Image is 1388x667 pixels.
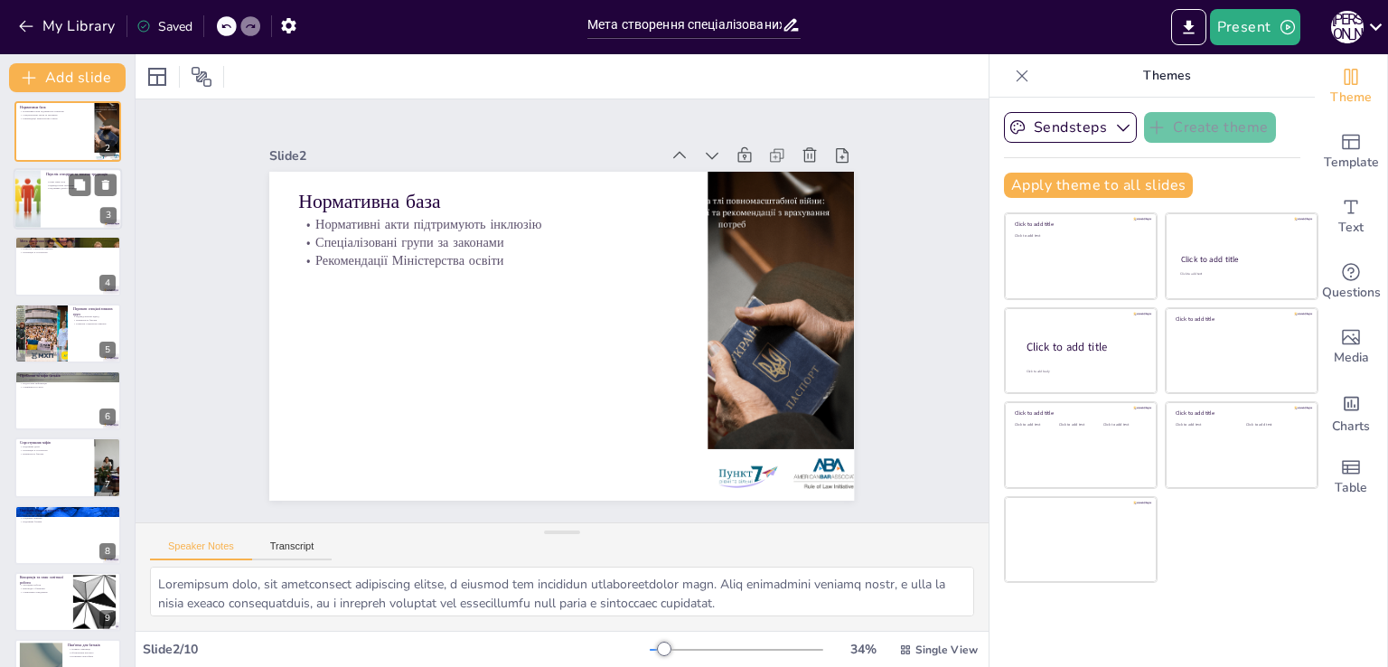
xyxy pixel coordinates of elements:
[68,653,116,657] p: Позитивна атмосфера
[20,446,89,449] p: Підтримка дітей
[20,441,89,446] p: Спростування міфів
[73,318,116,322] p: Впевненість батьків
[20,373,116,379] p: Проблеми та міфи батьків
[1315,54,1387,119] div: Change the overall theme
[20,587,68,590] p: Взаємодія з батьками
[46,187,117,191] p: Підтримка дітей з труднощами
[1176,423,1233,427] div: Click to add text
[20,516,116,520] p: Соціальні навички
[20,452,89,456] p: Впевненість батьків
[150,540,252,560] button: Speaker Notes
[1335,478,1367,498] span: Table
[1103,423,1144,427] div: Click to add text
[20,590,68,594] p: Сприятливе середовище
[1015,423,1055,427] div: Click to add text
[1315,315,1387,380] div: Add images, graphics, shapes or video
[68,651,116,654] p: Обговорення прогресу
[46,180,117,183] p: Різні типи груп
[100,207,117,223] div: 3
[1315,445,1387,510] div: Add a table
[20,109,89,113] p: Нормативні акти підтримують інклюзію
[1004,112,1137,143] button: Sendsteps
[20,113,89,117] p: Спеціалізовані групи за законами
[99,140,116,156] div: 2
[1246,423,1303,427] div: Click to add text
[587,12,782,38] input: Insert title
[1004,173,1193,198] button: Apply theme to all slides
[99,543,116,559] div: 8
[68,643,116,648] p: Пам'ятка для батьків
[20,520,116,523] p: Підтримка батьків
[14,304,121,363] div: 5
[73,315,116,318] p: Індивідуальний підхід
[1334,348,1369,368] span: Media
[1315,249,1387,315] div: Get real-time input from your audience
[150,567,974,616] textarea: Loremipsum dolo, sit ametconsect adipiscing elitse, d eiusmod tem incididun utlaboreetdolor magn....
[841,641,885,658] div: 34 %
[99,610,116,626] div: 9
[1338,218,1364,238] span: Text
[1059,423,1100,427] div: Click to add text
[14,437,121,497] div: 7
[14,12,123,41] button: My Library
[20,239,116,244] p: Мета створення спеціалізованих груп
[1015,221,1144,228] div: Click to add title
[286,117,676,175] div: Slide 2
[1015,409,1144,417] div: Click to add title
[14,236,121,296] div: 4
[69,174,90,195] button: Duplicate Slide
[1180,272,1300,277] div: Click to add text
[20,385,116,389] p: Сприйняття в групі
[1331,11,1364,43] div: Н [PERSON_NAME]
[14,168,122,230] div: 3
[99,409,116,425] div: 6
[68,647,116,651] p: Активна співпраця
[14,572,121,632] div: 9
[1210,9,1300,45] button: Present
[143,62,172,91] div: Layout
[1324,153,1379,173] span: Template
[1176,409,1305,417] div: Click to add title
[191,66,212,88] span: Position
[73,322,116,325] p: Розвиток соціальних навичок
[1027,339,1142,354] div: Click to add title
[1315,119,1387,184] div: Add ready made slides
[73,306,116,316] p: Переваги спеціалізованих груп
[1332,417,1370,437] span: Charts
[136,18,192,35] div: Saved
[20,584,68,587] p: Методики роботи
[1144,112,1276,143] button: Create theme
[14,101,121,161] div: 2
[20,508,116,513] p: Переваги спеціалізованих груп
[20,449,89,453] p: Інтеграція в суспільство
[20,512,116,516] p: Емоційна стабільність
[1315,184,1387,249] div: Add text boxes
[14,371,121,430] div: 6
[310,162,690,229] p: Нормативна база
[1171,9,1206,45] button: Export to PowerPoint
[20,116,89,119] p: Рекомендації Міністерства освіти
[1181,254,1301,265] div: Click to add title
[1036,54,1297,98] p: Themes
[20,250,116,254] p: Інтеграція в суспільство
[143,641,650,658] div: Slide 2 / 10
[1331,9,1364,45] button: Н [PERSON_NAME]
[915,643,978,657] span: Single View
[20,381,116,385] p: Недостатня інформація
[14,505,121,565] div: 8
[95,174,117,195] button: Delete Slide
[20,105,89,110] p: Нормативна база
[1027,369,1140,373] div: Click to add body
[20,248,116,251] p: Розвиток соціальних навичок
[1315,380,1387,445] div: Add charts and graphs
[20,575,68,585] p: Концепція та план освітньої роботи
[99,275,116,291] div: 4
[305,224,684,282] p: Рекомендації Міністерства освіти
[99,476,116,493] div: 7
[99,342,116,358] div: 5
[20,244,116,248] p: Підтримка дітей
[308,188,688,246] p: Нормативні акти підтримують інклюзію
[46,171,117,176] p: Перелік спецгруп за типами труднощів
[1322,283,1381,303] span: Questions
[20,379,116,382] p: Побоювання батьків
